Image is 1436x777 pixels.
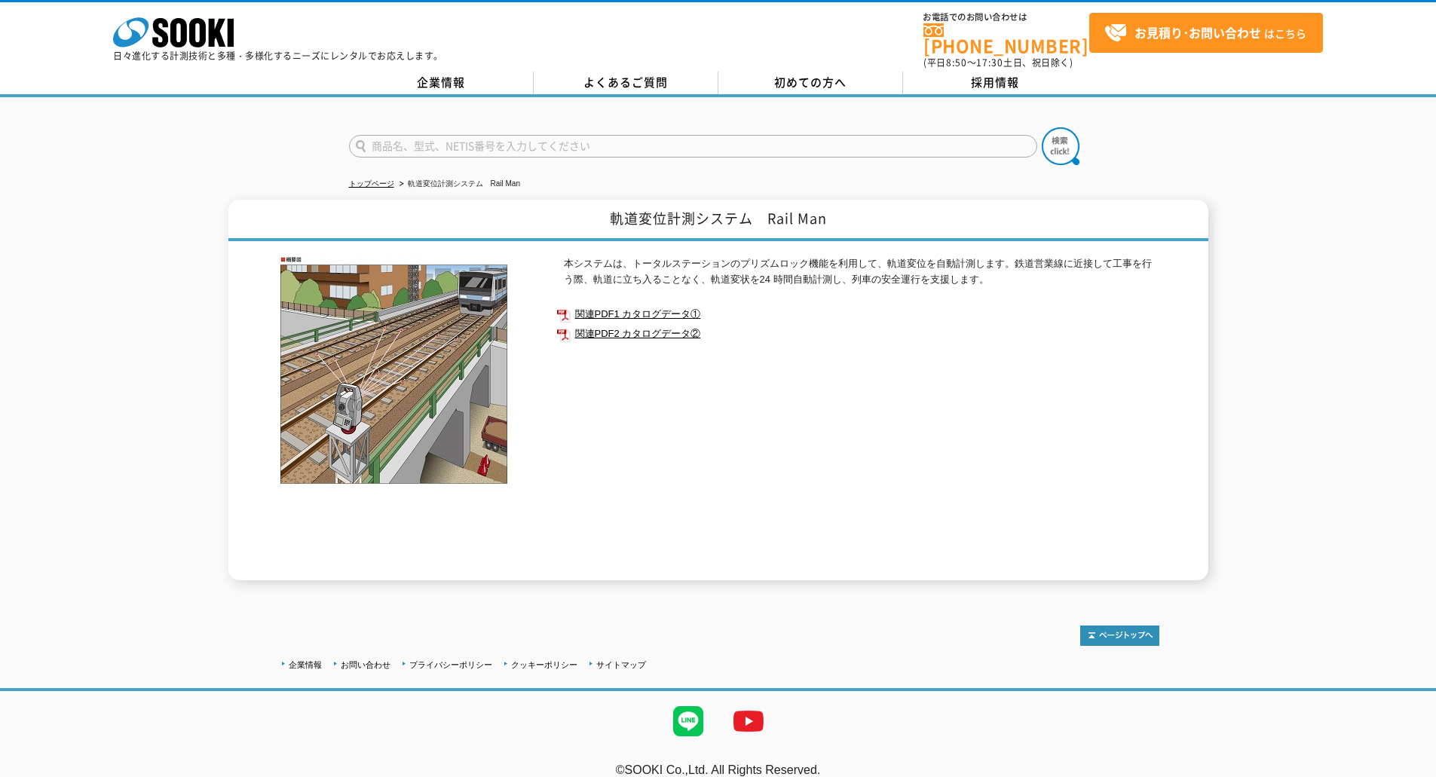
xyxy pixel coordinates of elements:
[511,660,577,669] a: クッキーポリシー
[923,23,1089,54] a: [PHONE_NUMBER]
[946,56,967,69] span: 8:50
[923,13,1089,22] span: お電話でのお問い合わせは
[349,179,394,188] a: トップページ
[556,304,1159,324] a: 関連PDF1 カタログデータ①
[397,176,520,192] li: 軌道変位計測システム Rail Man
[349,135,1037,158] input: 商品名、型式、NETIS番号を入力してください
[1080,626,1159,646] img: トップページへ
[289,660,322,669] a: 企業情報
[534,72,718,94] a: よくあるご質問
[341,660,390,669] a: お問い合わせ
[1134,23,1261,41] strong: お見積り･お問い合わせ
[718,72,903,94] a: 初めての方へ
[1089,13,1323,53] a: お見積り･お問い合わせはこちら
[718,691,779,751] img: YouTube
[923,56,1073,69] span: (平日 ～ 土日、祝日除く)
[277,256,511,485] img: 軌道変位計測システム Rail Man
[596,660,646,669] a: サイトマップ
[564,256,1159,288] p: 本システムは、トータルステーションのプリズムロック機能を利用して、軌道変位を自動計測します。鉄道営業線に近接して工事を行う際、軌道に立ち入ることなく、軌道変状を24 時間自動計測し、列車の安全運...
[976,56,1003,69] span: 17:30
[774,74,847,90] span: 初めての方へ
[349,72,534,94] a: 企業情報
[409,660,492,669] a: プライバシーポリシー
[658,691,718,751] img: LINE
[903,72,1088,94] a: 採用情報
[1104,22,1306,44] span: はこちら
[556,324,1159,344] a: 関連PDF2 カタログデータ②
[1042,127,1079,165] img: btn_search.png
[228,200,1208,241] h1: 軌道変位計測システム Rail Man
[113,51,443,60] p: 日々進化する計測技術と多種・多様化するニーズにレンタルでお応えします。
